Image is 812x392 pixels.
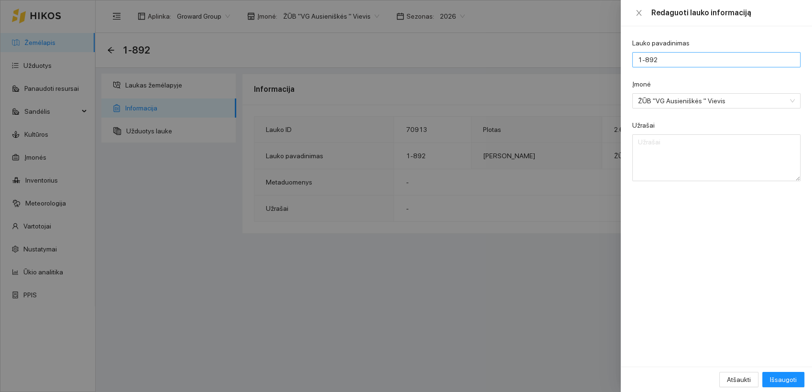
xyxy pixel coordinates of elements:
span: Išsaugoti [770,374,797,385]
label: Užrašai [632,120,655,131]
label: Įmonė [632,79,651,89]
input: Lauko pavadinimas [632,52,801,67]
button: Išsaugoti [762,372,804,387]
div: Redaguoti lauko informaciją [651,8,801,18]
span: close [635,9,643,17]
button: Close [632,9,646,18]
label: Lauko pavadinimas [632,38,690,48]
textarea: Užrašai [632,134,801,181]
span: Atšaukti [727,374,751,385]
button: Atšaukti [719,372,758,387]
span: ŽŪB "VG Ausieniškės " Vievis [638,94,781,108]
